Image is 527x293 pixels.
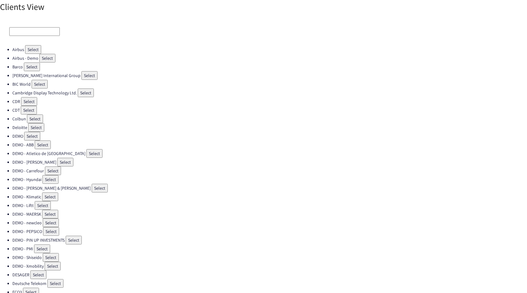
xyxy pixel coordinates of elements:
li: DEMO - newcleo [12,218,527,227]
button: Select [35,201,51,210]
div: Widget de chat [496,263,527,293]
li: CDR [12,97,527,106]
li: DEMO - [PERSON_NAME] [12,158,527,166]
li: Deloitte [12,123,527,132]
button: Select [42,175,59,184]
li: DEMO - [PERSON_NAME] & [PERSON_NAME] [12,184,527,192]
li: CDT [12,106,527,114]
li: Airbus [12,45,527,54]
button: Select [43,218,59,227]
li: DEMO - Carrefour [12,166,527,175]
li: DEMO - Shiseido [12,253,527,262]
li: Airbus - Demo [12,54,527,62]
li: DEMO - PMI [12,244,527,253]
button: Select [81,71,98,80]
li: DEMO - Atletico de [GEOGRAPHIC_DATA] [12,149,527,158]
button: Select [57,158,73,166]
button: Select [35,140,51,149]
button: Select [21,106,37,114]
li: [PERSON_NAME] International Group [12,71,527,80]
button: Select [25,45,41,54]
li: DEMO - ABB [12,140,527,149]
button: Select [78,88,94,97]
li: Barco [12,62,527,71]
li: Deutsche Telekom [12,279,527,288]
li: DEMO - MAERSK [12,210,527,218]
button: Select [24,132,40,140]
li: BIC World [12,80,527,88]
li: DEMO - Liftt [12,201,527,210]
button: Select [34,244,50,253]
iframe: Chat Widget [496,263,527,293]
li: DESAGER [12,270,527,279]
li: Cambridge Display Technology Ltd. [12,88,527,97]
button: Select [43,253,59,262]
li: DEMO - Klimatic [12,192,527,201]
button: Select [28,123,44,132]
li: Colbun [12,114,527,123]
button: Select [39,54,55,62]
button: Select [92,184,108,192]
button: Select [21,97,37,106]
button: Select [32,80,48,88]
button: Select [42,210,58,218]
li: DEMO [12,132,527,140]
button: Select [47,279,63,288]
button: Select [45,262,61,270]
li: DEMO - Hyundai [12,175,527,184]
button: Select [42,192,58,201]
button: Select [30,270,46,279]
li: DEMO - PEPSICO [12,227,527,236]
button: Select [86,149,102,158]
button: Select [43,227,59,236]
li: DEMO - PIN UP INVESTMENTS [12,236,527,244]
button: Select [27,114,43,123]
button: Select [24,62,40,71]
li: DEMO - Xmobility [12,262,527,270]
button: Select [66,236,82,244]
button: Select [45,166,61,175]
